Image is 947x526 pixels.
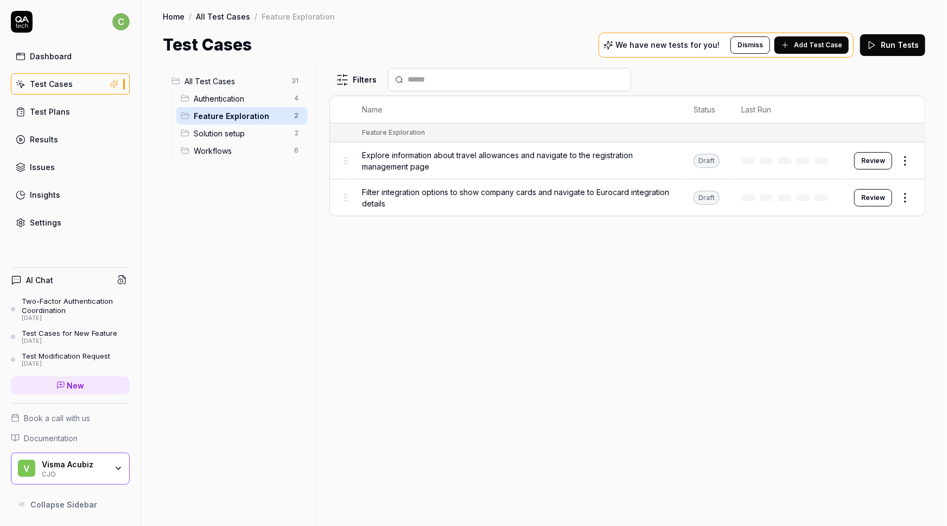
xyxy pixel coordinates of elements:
[112,13,130,30] span: c
[11,46,130,67] a: Dashboard
[11,453,130,485] button: VVisma AcubizCJO
[67,380,85,391] span: New
[194,145,288,156] span: Workflows
[11,377,130,394] a: New
[194,93,288,104] span: Authentication
[794,40,842,50] span: Add Test Case
[176,142,308,159] div: Drag to reorderWorkflows6
[262,11,335,22] div: Feature Exploration
[30,78,73,90] div: Test Cases
[176,90,308,107] div: Drag to reorderAuthentication4
[11,212,130,233] a: Settings
[363,128,425,137] div: Feature Exploration
[18,460,35,477] span: V
[30,189,60,201] div: Insights
[194,128,288,139] span: Solution setup
[24,433,78,444] span: Documentation
[11,412,130,424] a: Book a call with us
[30,217,61,228] div: Settings
[330,179,925,216] tr: Filter integration options to show company cards and navigate to Eurocard integration detailsDraf...
[30,161,55,173] div: Issues
[22,337,117,345] div: [DATE]
[112,11,130,33] button: c
[363,149,672,172] span: Explore information about travel allowances and navigate to the registration management page
[255,11,257,22] div: /
[11,329,130,345] a: Test Cases for New Feature[DATE]
[22,360,110,368] div: [DATE]
[11,433,130,444] a: Documentation
[330,142,925,179] tr: Explore information about travel allowances and navigate to the registration management pageDraft...
[290,144,303,157] span: 6
[176,124,308,142] div: Drag to reorderSolution setup2
[22,315,130,322] div: [DATE]
[42,469,107,478] div: CJO
[860,34,925,56] button: Run Tests
[11,297,130,322] a: Two-Factor Authentication Coordination[DATE]
[11,184,130,205] a: Insights
[185,76,285,87] span: All Test Cases
[730,36,770,54] button: Dismiss
[24,412,90,424] span: Book a call with us
[176,107,308,124] div: Drag to reorderFeature Exploration2
[26,274,53,286] h4: AI Chat
[30,499,97,510] span: Collapse Sidebar
[774,36,849,54] button: Add Test Case
[854,152,892,170] button: Review
[42,460,107,469] div: Visma Acubiz
[11,73,130,95] a: Test Cases
[196,11,250,22] a: All Test Cases
[854,189,892,206] button: Review
[163,33,252,57] h1: Test Cases
[683,96,730,123] th: Status
[22,297,130,315] div: Two-Factor Authentication Coordination
[22,329,117,337] div: Test Cases for New Feature
[11,352,130,368] a: Test Modification Request[DATE]
[730,96,843,123] th: Last Run
[11,101,130,122] a: Test Plans
[30,106,70,117] div: Test Plans
[288,74,303,87] span: 31
[290,92,303,105] span: 4
[11,156,130,178] a: Issues
[194,110,288,122] span: Feature Exploration
[11,493,130,515] button: Collapse Sidebar
[694,154,720,168] div: Draft
[30,51,72,62] div: Dashboard
[163,11,185,22] a: Home
[30,134,58,145] div: Results
[329,69,384,91] button: Filters
[352,96,683,123] th: Name
[290,127,303,140] span: 2
[11,129,130,150] a: Results
[290,109,303,122] span: 2
[615,41,720,49] p: We have new tests for you!
[22,352,110,360] div: Test Modification Request
[694,191,720,205] div: Draft
[189,11,192,22] div: /
[363,186,672,209] span: Filter integration options to show company cards and navigate to Eurocard integration details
